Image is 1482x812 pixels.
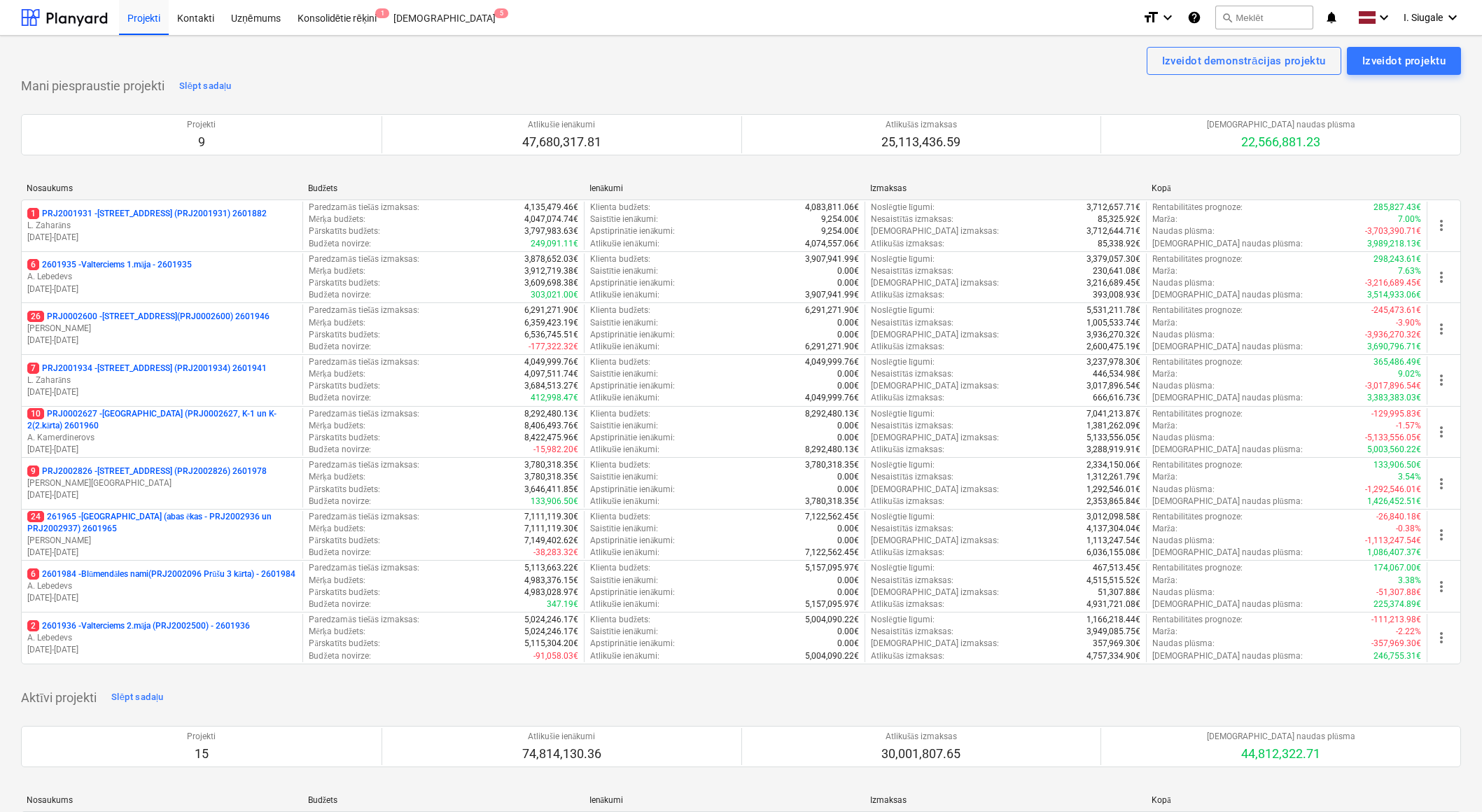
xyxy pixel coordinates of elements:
p: 9,254.00€ [821,213,859,225]
p: Pārskatīts budžets : [309,380,380,392]
p: Klienta budžets : [590,253,650,265]
p: [DATE] - [DATE] [27,592,297,604]
p: 3,237,978.30€ [1086,356,1140,368]
p: 3,017,896.54€ [1086,380,1140,392]
p: 7,111,119.30€ [524,523,578,535]
p: Nesaistītās izmaksas : [871,420,953,432]
p: 4,047,074.74€ [524,213,578,225]
span: more_vert [1433,321,1450,337]
p: Atlikušie ienākumi : [590,289,659,301]
button: Meklēt [1215,6,1313,29]
span: more_vert [1433,372,1450,388]
p: Paredzamās tiešās izmaksas : [309,253,419,265]
p: Rentabilitātes prognoze : [1152,253,1243,265]
p: 4,083,811.06€ [805,202,859,213]
p: Paredzamās tiešās izmaksas : [309,304,419,316]
span: 10 [27,408,44,419]
p: 3,514,933.06€ [1367,289,1421,301]
p: Nesaistītās izmaksas : [871,368,953,380]
p: PRJ0002600 - [STREET_ADDRESS](PRJ0002600) 2601946 [27,311,270,323]
p: 303,021.00€ [531,289,578,301]
p: 446,534.98€ [1093,368,1140,380]
p: [DEMOGRAPHIC_DATA] izmaksas : [871,432,999,444]
p: Atlikušās izmaksas : [871,444,944,456]
span: 6 [27,568,39,580]
p: 3,780,318.35€ [805,459,859,471]
p: 9.02% [1398,368,1421,380]
p: 2601984 - Blūmendāles nami(PRJ2002096 Prūšu 3 kārta) - 2601984 [27,568,295,580]
p: [DATE] - [DATE] [27,232,297,244]
p: Klienta budžets : [590,511,650,523]
div: 9PRJ2002826 -[STREET_ADDRESS] (PRJ2002826) 2601978[PERSON_NAME][GEOGRAPHIC_DATA][DATE]-[DATE] [27,465,297,501]
p: Projekti [187,119,216,131]
p: Mērķa budžets : [309,523,365,535]
span: 1 [375,8,389,18]
p: L. Zaharāns [27,220,297,232]
p: Saistītie ienākumi : [590,471,659,483]
div: Izveidot demonstrācijas projektu [1162,52,1326,70]
p: 0.00€ [837,277,859,289]
p: 7,111,119.30€ [524,511,578,523]
span: 7 [27,363,39,374]
p: Nesaistītās izmaksas : [871,265,953,277]
p: 2,334,150.06€ [1086,459,1140,471]
p: 3,379,057.30€ [1086,253,1140,265]
p: 8,422,475.96€ [524,432,578,444]
p: 2,600,475.19€ [1086,341,1140,353]
p: 249,091.11€ [531,238,578,250]
span: more_vert [1433,217,1450,234]
p: -3,703,390.71€ [1365,225,1421,237]
p: -177,322.32€ [529,341,578,353]
p: Rentabilitātes prognoze : [1152,511,1243,523]
p: 1,005,533.74€ [1086,317,1140,329]
p: Budžeta novirze : [309,289,370,301]
span: 26 [27,311,44,322]
p: Atlikušie ienākumi : [590,496,659,507]
p: Noslēgtie līgumi : [871,253,935,265]
div: Kopā [1152,183,1422,194]
p: Atlikušās izmaksas : [871,289,944,301]
p: 1,426,452.51€ [1367,496,1421,507]
p: 2601935 - Valterciems 1.māja - 2601935 [27,259,192,271]
p: 0.00€ [837,329,859,341]
p: Atlikušās izmaksas : [871,238,944,250]
p: 4,049,999.76€ [524,356,578,368]
div: Ienākumi [589,183,860,194]
p: 3,712,657.71€ [1086,202,1140,213]
p: 3,609,698.38€ [524,277,578,289]
p: Saistītie ienākumi : [590,420,659,432]
button: Izveidot demonstrācijas projektu [1147,47,1341,75]
p: 3,690,796.71€ [1367,341,1421,353]
p: 8,292,480.13€ [805,444,859,456]
span: I. Siugale [1404,12,1443,23]
p: -1.57% [1396,420,1421,432]
p: Rentabilitātes prognoze : [1152,408,1243,420]
p: [DEMOGRAPHIC_DATA] naudas plūsma [1207,119,1355,131]
span: more_vert [1433,423,1450,440]
p: Marža : [1152,317,1177,329]
p: [DEMOGRAPHIC_DATA] izmaksas : [871,484,999,496]
div: Nosaukums [27,183,297,193]
p: -26,840.18€ [1376,511,1421,523]
span: more_vert [1433,578,1450,595]
p: 4,049,999.76€ [805,392,859,404]
p: Naudas plūsma : [1152,225,1215,237]
p: [DATE] - [DATE] [27,386,297,398]
p: PRJ2001931 - [STREET_ADDRESS] (PRJ2001931) 2601882 [27,208,267,220]
p: 261965 - [GEOGRAPHIC_DATA] (abas ēkas - PRJ2002936 un PRJ2002937) 2601965 [27,511,297,535]
p: Budžeta novirze : [309,444,370,456]
p: Budžeta novirze : [309,341,370,353]
p: 7,122,562.45€ [805,511,859,523]
p: 4,135,479.46€ [524,202,578,213]
p: Noslēgtie līgumi : [871,356,935,368]
p: Klienta budžets : [590,459,650,471]
p: 1,292,546.01€ [1086,484,1140,496]
p: 1,381,262.09€ [1086,420,1140,432]
div: Izmaksas [870,183,1140,193]
p: Paredzamās tiešās izmaksas : [309,202,419,213]
p: -129,995.83€ [1371,408,1421,420]
button: Slēpt sadaļu [108,687,167,709]
p: Nesaistītās izmaksas : [871,523,953,535]
p: 6,536,745.51€ [524,329,578,341]
p: 5,531,211.78€ [1086,304,1140,316]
